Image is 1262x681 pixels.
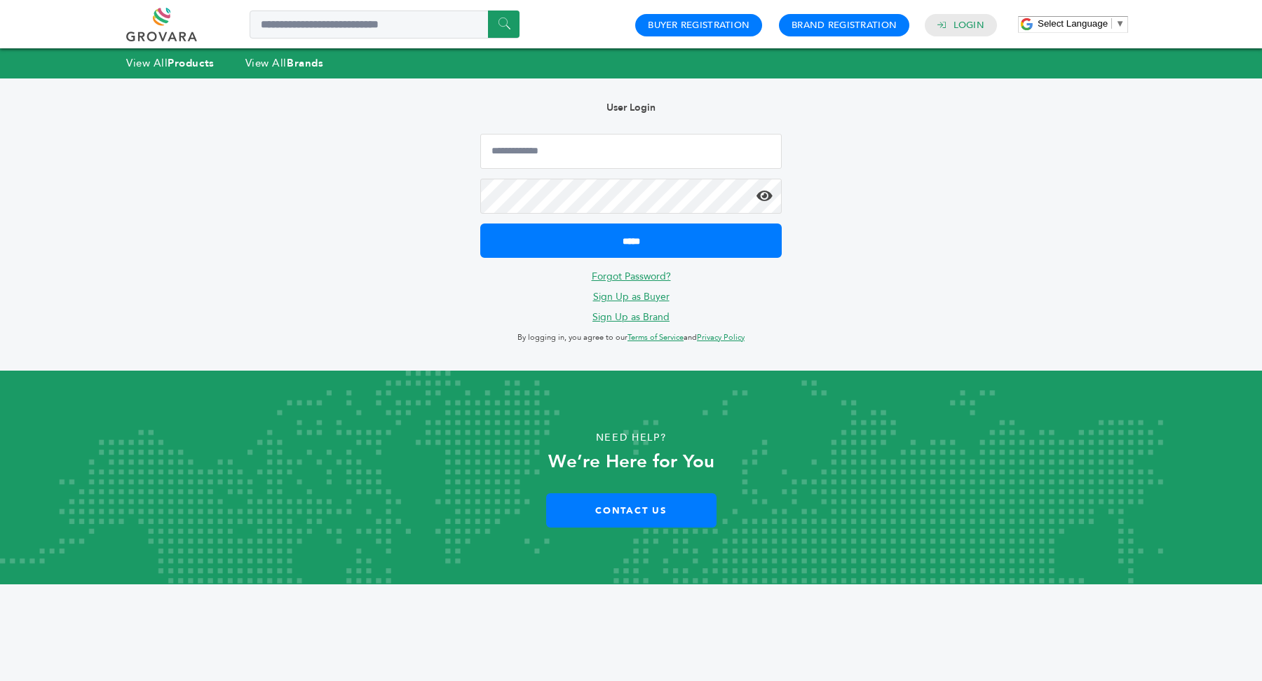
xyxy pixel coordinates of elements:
[287,56,323,70] strong: Brands
[592,270,671,283] a: Forgot Password?
[1111,18,1112,29] span: ​
[480,134,782,169] input: Email Address
[1038,18,1108,29] span: Select Language
[126,56,215,70] a: View AllProducts
[548,449,714,474] strong: We’re Here for You
[627,332,684,343] a: Terms of Service
[648,19,749,32] a: Buyer Registration
[546,493,717,528] a: Contact Us
[954,19,984,32] a: Login
[1115,18,1125,29] span: ▼
[245,56,324,70] a: View AllBrands
[480,179,782,214] input: Password
[1038,18,1125,29] a: Select Language​
[792,19,897,32] a: Brand Registration
[606,101,656,114] b: User Login
[593,290,670,303] a: Sign Up as Buyer
[168,56,214,70] strong: Products
[480,329,782,346] p: By logging in, you agree to our and
[697,332,745,343] a: Privacy Policy
[250,11,520,39] input: Search a product or brand...
[592,310,670,324] a: Sign Up as Brand
[63,427,1199,448] p: Need Help?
